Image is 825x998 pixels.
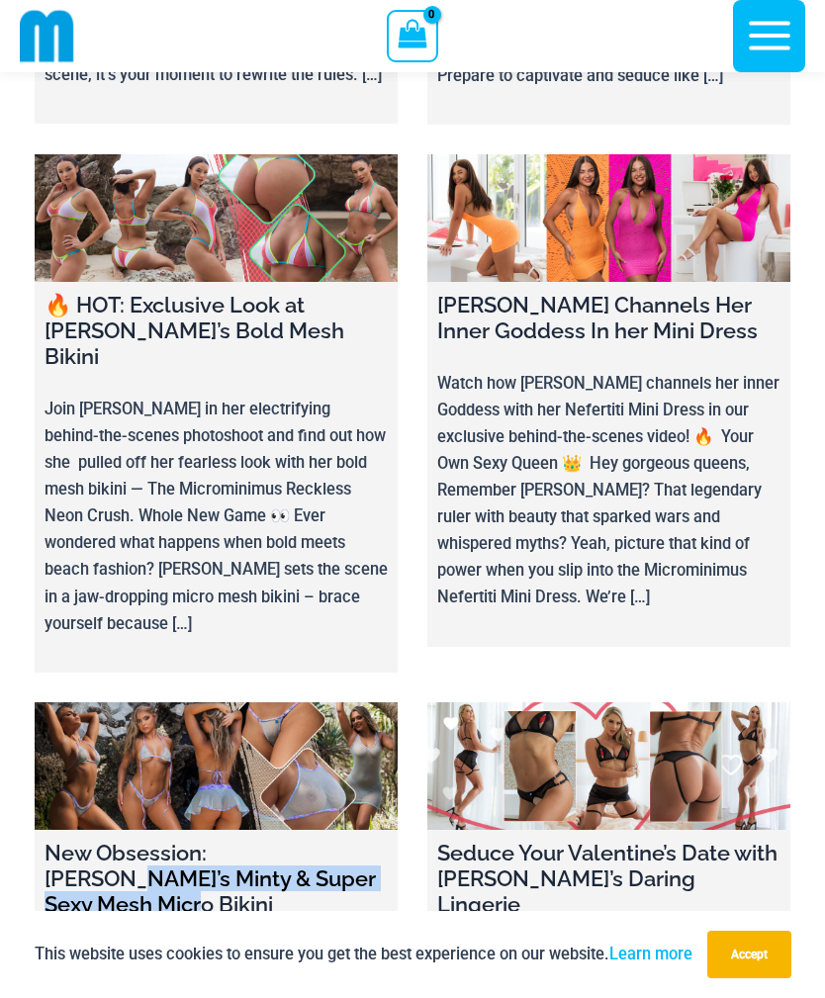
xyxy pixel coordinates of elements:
button: Accept [707,931,791,978]
h4: Seduce Your Valentine’s Date with [PERSON_NAME]’s Daring Lingerie [437,840,780,918]
a: 🔥 HOT: Exclusive Look at Heather’s Bold Mesh Bikini [35,154,398,282]
p: Join [PERSON_NAME] in her electrifying behind-the-scenes photoshoot and find out how she pulled o... [45,396,388,637]
h4: [PERSON_NAME] Channels Her Inner Goddess In her Mini Dress [437,292,780,344]
a: Learn more [609,945,692,963]
p: Watch how [PERSON_NAME] channels her inner Goddess with her Nefertiti Mini Dress in our exclusive... [437,370,780,611]
h4: New Obsession: [PERSON_NAME]’s Minty & Super Sexy Mesh Micro Bikini [45,840,388,918]
a: View Shopping Cart, empty [387,10,437,61]
a: Seduce Your Valentine’s Date with Ilana’s Daring Lingerie [427,702,790,830]
p: This website uses cookies to ensure you get the best experience on our website. [35,941,692,967]
a: New Obsession: Jadey’s Minty & Super Sexy Mesh Micro Bikini [35,702,398,830]
a: Amy Channels Her Inner Goddess In her Mini Dress [427,154,790,282]
h4: 🔥 HOT: Exclusive Look at [PERSON_NAME]’s Bold Mesh Bikini [45,292,388,370]
img: cropped mm emblem [20,9,74,63]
